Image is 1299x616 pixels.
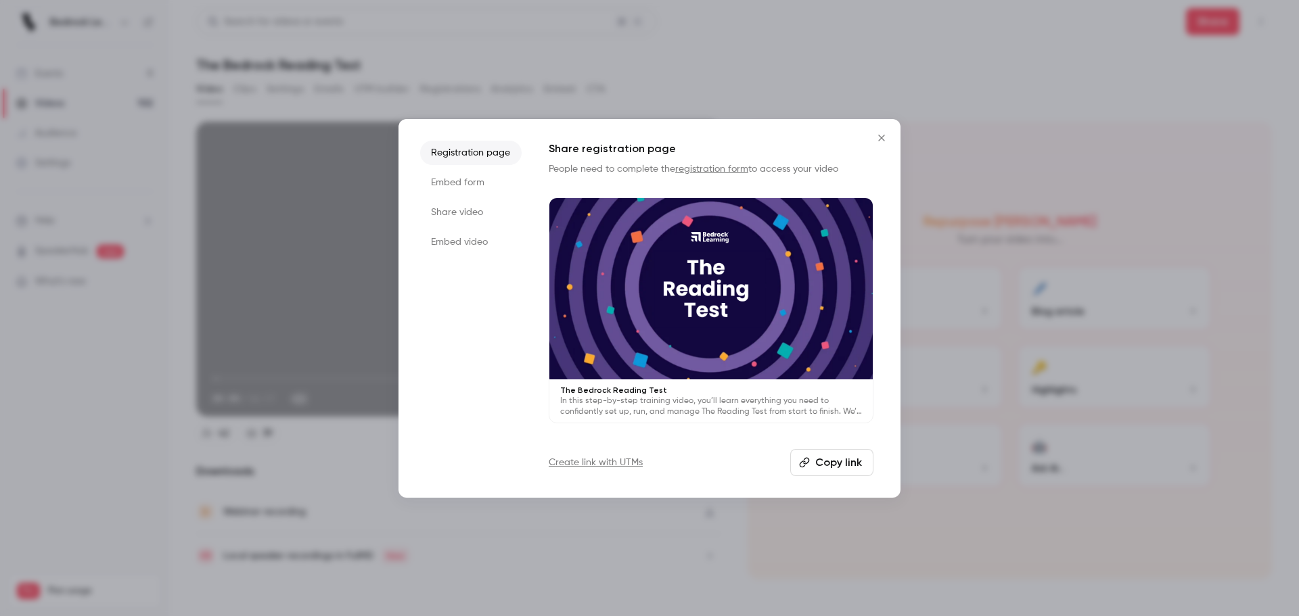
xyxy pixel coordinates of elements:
li: Registration page [420,141,522,165]
li: Embed form [420,170,522,195]
p: In this step-by-step training video, you’ll learn everything you need to confidently set up, run,... [560,396,862,417]
li: Share video [420,200,522,224]
a: Create link with UTMs [549,456,643,469]
p: People need to complete the to access your video [549,162,873,176]
a: The Bedrock Reading TestIn this step-by-step training video, you’ll learn everything you need to ... [549,197,873,424]
h1: Share registration page [549,141,873,157]
li: Embed video [420,230,522,254]
button: Close [868,124,895,151]
p: The Bedrock Reading Test [560,385,862,396]
button: Copy link [790,449,873,476]
a: registration form [675,164,748,174]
